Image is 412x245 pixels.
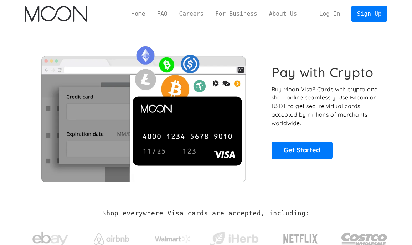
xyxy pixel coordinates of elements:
a: FAQ [151,10,173,19]
a: About Us [263,10,303,19]
img: Airbnb [94,233,129,244]
a: Get Started [272,142,333,159]
h2: Shop everywhere Visa cards are accepted, including: [102,209,310,217]
a: Home [125,10,151,19]
img: Moon Logo [25,6,87,22]
img: Walmart [155,235,191,243]
p: Buy Moon Visa® Cards with crypto and shop online seamlessly! Use Bitcoin or USDT to get secure vi... [272,85,380,128]
a: Log In [313,6,346,21]
img: Moon Cards let you spend your crypto anywhere Visa is accepted. [25,41,262,182]
a: home [25,6,87,22]
a: Sign Up [351,6,387,22]
a: For Business [210,10,263,19]
h1: Pay with Crypto [272,65,374,80]
a: Careers [173,10,209,19]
